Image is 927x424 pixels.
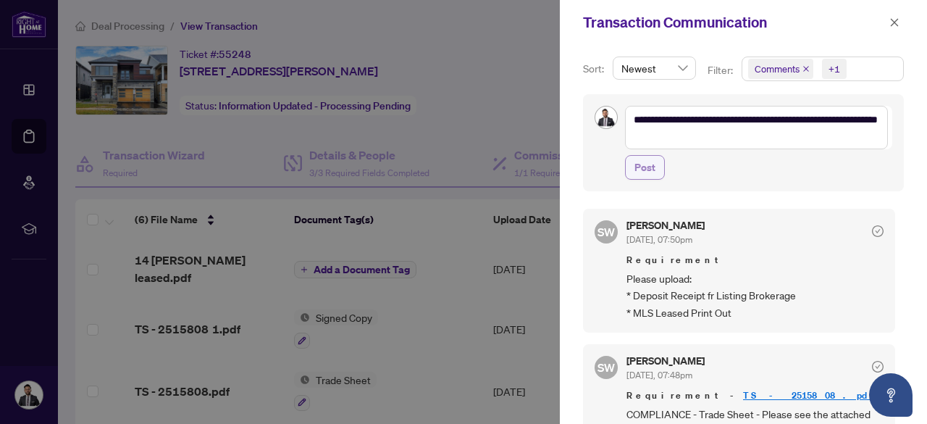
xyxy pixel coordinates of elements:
[802,65,810,72] span: close
[829,62,840,76] div: +1
[755,62,800,76] span: Comments
[625,155,665,180] button: Post
[889,17,899,28] span: close
[869,373,913,417] button: Open asap
[626,220,705,230] h5: [PERSON_NAME]
[626,234,692,245] span: [DATE], 07:50pm
[748,59,813,79] span: Comments
[597,223,616,241] span: SW
[595,107,617,128] img: Profile Icon
[743,389,884,402] a: TS - 2515808.pdf
[626,253,884,267] span: Requirement
[626,270,884,321] span: Please upload: * Deposit Receipt fr Listing Brokerage * MLS Leased Print Out
[583,12,885,33] div: Transaction Communication
[708,62,735,78] p: Filter:
[583,61,607,77] p: Sort:
[597,358,616,376] span: SW
[872,361,884,373] span: check-circle
[626,370,692,381] span: [DATE], 07:48pm
[626,356,705,366] h5: [PERSON_NAME]
[626,388,884,403] span: Requirement -
[634,156,655,179] span: Post
[872,225,884,237] span: check-circle
[621,57,687,79] span: Newest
